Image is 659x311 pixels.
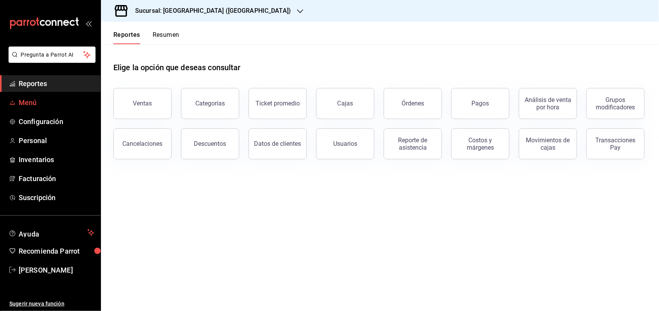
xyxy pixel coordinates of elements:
[113,88,172,119] button: Ventas
[113,31,140,44] button: Reportes
[113,62,241,73] h1: Elige la opción que deseas consultar
[19,192,94,203] span: Suscripción
[586,128,645,159] button: Transacciones Pay
[384,128,442,159] button: Reporte de asistencia
[129,6,291,16] h3: Sucursal: [GEOGRAPHIC_DATA] ([GEOGRAPHIC_DATA])
[113,128,172,159] button: Cancelaciones
[21,51,83,59] span: Pregunta a Parrot AI
[19,154,94,165] span: Inventarios
[181,128,239,159] button: Descuentos
[85,20,92,26] button: open_drawer_menu
[19,173,94,184] span: Facturación
[384,88,442,119] button: Órdenes
[337,99,353,108] div: Cajas
[153,31,179,44] button: Resumen
[333,140,357,147] div: Usuarios
[19,265,94,275] span: [PERSON_NAME]
[591,136,640,151] div: Transacciones Pay
[19,246,94,256] span: Recomienda Parrot
[451,128,509,159] button: Costos y márgenes
[402,100,424,107] div: Órdenes
[519,88,577,119] button: Análisis de venta por hora
[195,100,225,107] div: Categorías
[19,116,94,127] span: Configuración
[123,140,163,147] div: Cancelaciones
[456,136,504,151] div: Costos y márgenes
[254,140,301,147] div: Datos de clientes
[524,136,572,151] div: Movimientos de cajas
[316,88,374,119] a: Cajas
[586,88,645,119] button: Grupos modificadores
[5,56,96,64] a: Pregunta a Parrot AI
[472,100,489,107] div: Pagos
[113,31,179,44] div: navigation tabs
[194,140,226,147] div: Descuentos
[316,128,374,159] button: Usuarios
[451,88,509,119] button: Pagos
[9,47,96,63] button: Pregunta a Parrot AI
[519,128,577,159] button: Movimientos de cajas
[133,100,152,107] div: Ventas
[256,100,300,107] div: Ticket promedio
[591,96,640,111] div: Grupos modificadores
[524,96,572,111] div: Análisis de venta por hora
[9,300,94,308] span: Sugerir nueva función
[19,78,94,89] span: Reportes
[249,88,307,119] button: Ticket promedio
[19,97,94,108] span: Menú
[19,228,84,237] span: Ayuda
[19,135,94,146] span: Personal
[389,136,437,151] div: Reporte de asistencia
[181,88,239,119] button: Categorías
[249,128,307,159] button: Datos de clientes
